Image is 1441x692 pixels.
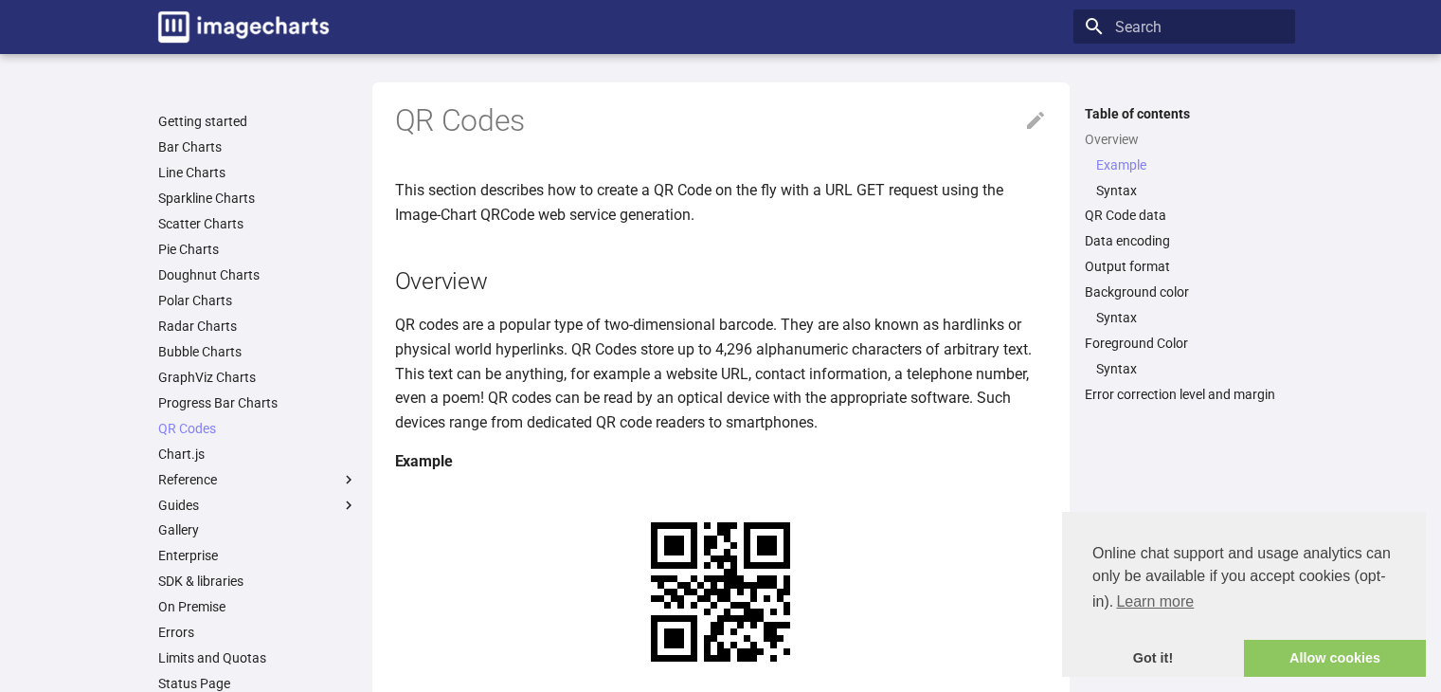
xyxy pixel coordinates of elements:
a: allow cookies [1244,640,1426,678]
a: QR Code data [1085,207,1284,224]
a: GraphViz Charts [158,369,357,386]
img: logo [158,11,329,43]
input: Search [1073,9,1295,44]
a: Background color [1085,283,1284,300]
a: Error correction level and margin [1085,386,1284,403]
a: Status Page [158,675,357,692]
a: SDK & libraries [158,573,357,590]
a: Polar Charts [158,292,357,309]
a: Chart.js [158,446,357,463]
p: QR codes are a popular type of two-dimensional barcode. They are also known as hardlinks or physi... [395,313,1047,434]
a: Gallery [158,521,357,538]
p: This section describes how to create a QR Code on the fly with a URL GET request using the Image-... [395,178,1047,227]
h1: QR Codes [395,101,1047,141]
a: Enterprise [158,547,357,564]
label: Reference [158,471,357,488]
a: Syntax [1096,309,1284,326]
a: Line Charts [158,164,357,181]
a: learn more about cookies [1113,588,1197,616]
div: cookieconsent [1062,512,1426,677]
span: Online chat support and usage analytics can only be available if you accept cookies (opt-in). [1092,542,1396,616]
a: Doughnut Charts [158,266,357,283]
a: Image-Charts documentation [151,4,336,50]
a: Pie Charts [158,241,357,258]
a: Sparkline Charts [158,190,357,207]
h4: Example [395,449,1047,474]
a: Limits and Quotas [158,649,357,666]
label: Guides [158,497,357,514]
a: Output format [1085,258,1284,275]
a: Bubble Charts [158,343,357,360]
a: Scatter Charts [158,215,357,232]
nav: Foreground Color [1085,360,1284,377]
a: On Premise [158,598,357,615]
a: Overview [1085,131,1284,148]
h2: Overview [395,264,1047,298]
label: Table of contents [1073,105,1295,122]
a: Errors [158,624,357,641]
a: Syntax [1096,182,1284,199]
a: Radar Charts [158,318,357,335]
a: Bar Charts [158,138,357,155]
a: Example [1096,156,1284,173]
a: Progress Bar Charts [158,394,357,411]
nav: Background color [1085,309,1284,326]
a: Data encoding [1085,232,1284,249]
a: Foreground Color [1085,335,1284,352]
a: QR Codes [158,420,357,437]
nav: Overview [1085,156,1284,199]
a: Getting started [158,113,357,130]
a: Syntax [1096,360,1284,377]
a: dismiss cookie message [1062,640,1244,678]
nav: Table of contents [1073,105,1295,404]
